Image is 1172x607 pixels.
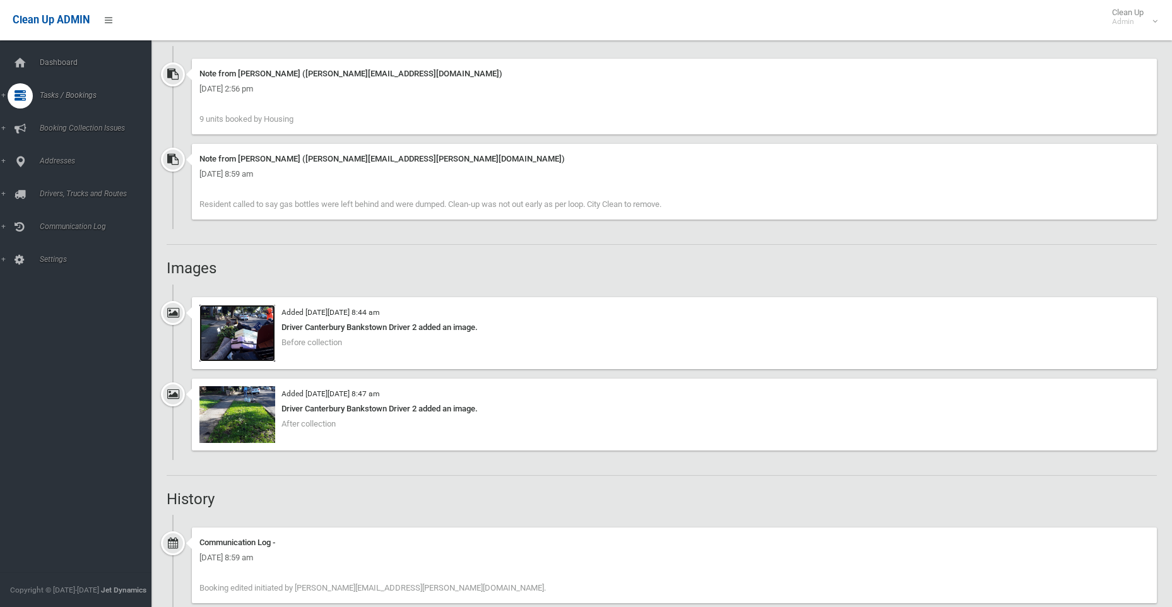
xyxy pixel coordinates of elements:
div: [DATE] 2:56 pm [199,81,1149,97]
span: Settings [36,255,161,264]
small: Admin [1112,17,1144,27]
span: Resident called to say gas bottles were left behind and were dumped. Clean-up was not out early a... [199,199,661,209]
div: Communication Log - [199,535,1149,550]
span: 9 units booked by Housing [199,114,293,124]
span: Communication Log [36,222,161,231]
div: Driver Canterbury Bankstown Driver 2 added an image. [199,320,1149,335]
span: Tasks / Bookings [36,91,161,100]
small: Added [DATE][DATE] 8:47 am [281,389,379,398]
strong: Jet Dynamics [101,586,146,594]
span: Booking edited initiated by [PERSON_NAME][EMAIL_ADDRESS][PERSON_NAME][DOMAIN_NAME]. [199,583,546,592]
h2: History [167,491,1157,507]
img: 2025-08-1308.47.401424547117747904064.jpg [199,386,275,443]
span: Addresses [36,156,161,165]
span: Copyright © [DATE]-[DATE] [10,586,99,594]
h2: Images [167,260,1157,276]
span: Clean Up [1106,8,1156,27]
span: Before collection [281,338,342,347]
span: Dashboard [36,58,161,67]
div: Note from [PERSON_NAME] ([PERSON_NAME][EMAIL_ADDRESS][PERSON_NAME][DOMAIN_NAME]) [199,151,1149,167]
div: Driver Canterbury Bankstown Driver 2 added an image. [199,401,1149,416]
small: Added [DATE][DATE] 8:44 am [281,308,379,317]
span: Drivers, Trucks and Routes [36,189,161,198]
img: 2025-08-1308.43.58504129000587174548.jpg [199,305,275,362]
div: Note from [PERSON_NAME] ([PERSON_NAME][EMAIL_ADDRESS][DOMAIN_NAME]) [199,66,1149,81]
span: After collection [281,419,336,428]
span: Clean Up ADMIN [13,14,90,26]
span: Booking Collection Issues [36,124,161,133]
div: [DATE] 8:59 am [199,167,1149,182]
div: [DATE] 8:59 am [199,550,1149,565]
